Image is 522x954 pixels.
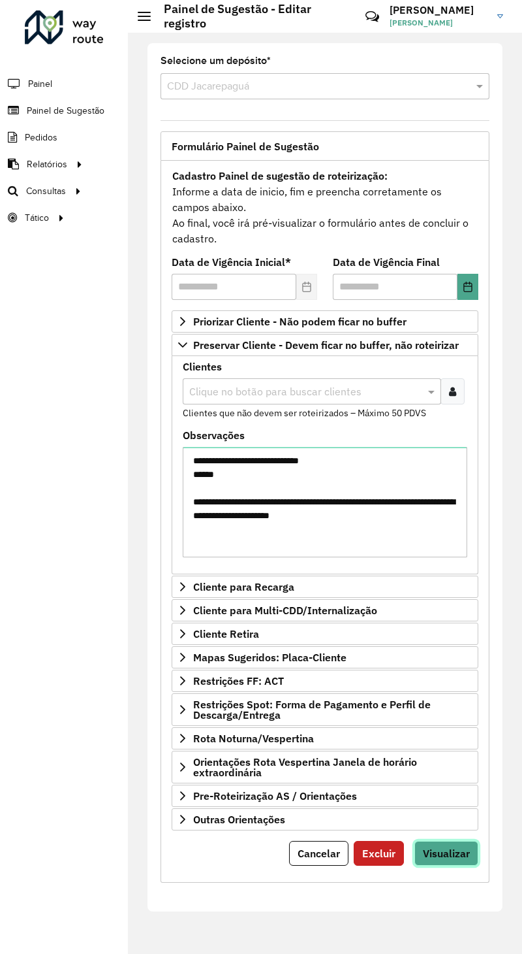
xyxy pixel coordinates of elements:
[414,841,478,866] button: Visualizar
[193,757,472,778] span: Orientações Rota Vespertina Janela de horário extraordinária
[193,316,407,327] span: Priorizar Cliente - Não podem ficar no buffer
[161,53,271,69] label: Selecione um depósito
[25,131,57,144] span: Pedidos
[358,3,386,31] a: Contato Rápido
[193,629,259,639] span: Cliente Retira
[354,841,404,866] button: Excluir
[172,693,478,726] a: Restrições Spot: Forma de Pagamento e Perfil de Descarga/Entrega
[193,814,285,825] span: Outras Orientações
[172,334,478,356] a: Preservar Cliente - Devem ficar no buffer, não roteirizar
[423,847,470,860] span: Visualizar
[172,141,319,152] span: Formulário Painel de Sugestão
[193,699,472,720] span: Restrições Spot: Forma de Pagamento e Perfil de Descarga/Entrega
[193,605,377,616] span: Cliente para Multi-CDD/Internalização
[172,576,478,598] a: Cliente para Recarga
[172,646,478,668] a: Mapas Sugeridos: Placa-Cliente
[333,254,440,270] label: Data de Vigência Final
[172,310,478,333] a: Priorizar Cliente - Não podem ficar no buffer
[172,623,478,645] a: Cliente Retira
[28,77,52,91] span: Painel
[390,4,487,16] h3: [PERSON_NAME]
[27,104,104,118] span: Painel de Sugestão
[193,791,357,801] span: Pre-Roteirização AS / Orientações
[172,785,478,807] a: Pre-Roteirização AS / Orientações
[172,356,478,574] div: Preservar Cliente - Devem ficar no buffer, não roteirizar
[390,17,487,29] span: [PERSON_NAME]
[183,359,222,374] label: Clientes
[172,727,478,749] a: Rota Noturna/Vespertina
[193,733,314,744] span: Rota Noturna/Vespertina
[193,676,284,686] span: Restrições FF: ACT
[172,599,478,621] a: Cliente para Multi-CDD/Internalização
[151,2,355,30] h2: Painel de Sugestão - Editar registro
[172,670,478,692] a: Restrições FF: ACT
[362,847,395,860] span: Excluir
[26,184,66,198] span: Consultas
[457,274,478,300] button: Choose Date
[172,167,478,247] div: Informe a data de inicio, fim e preencha corretamente os campos abaixo. Ao final, você irá pré-vi...
[193,582,294,592] span: Cliente para Recarga
[298,847,340,860] span: Cancelar
[172,254,291,270] label: Data de Vigência Inicial
[25,211,49,225] span: Tático
[27,157,67,171] span: Relatórios
[183,407,426,419] small: Clientes que não devem ser roteirizados – Máximo 50 PDVS
[183,427,245,443] label: Observações
[193,340,459,350] span: Preservar Cliente - Devem ficar no buffer, não roteirizar
[289,841,348,866] button: Cancelar
[193,652,346,663] span: Mapas Sugeridos: Placa-Cliente
[172,808,478,831] a: Outras Orientações
[172,751,478,783] a: Orientações Rota Vespertina Janela de horário extraordinária
[172,169,388,182] strong: Cadastro Painel de sugestão de roteirização:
